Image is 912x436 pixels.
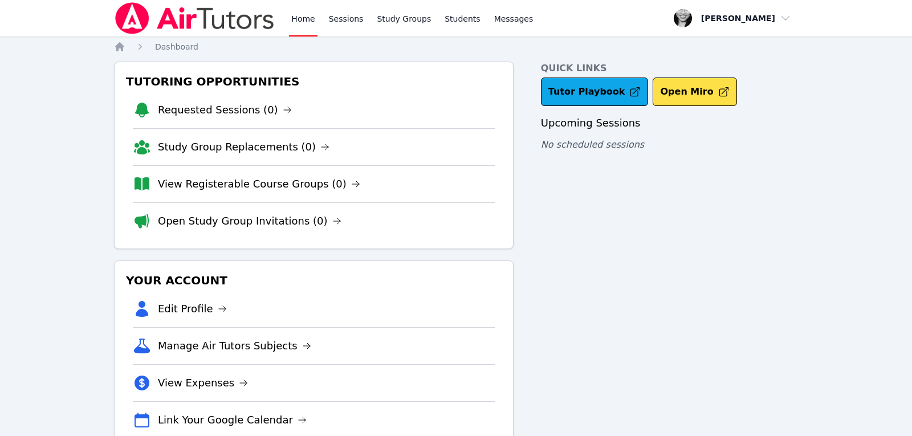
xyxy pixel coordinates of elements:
[158,412,307,428] a: Link Your Google Calendar
[158,139,329,155] a: Study Group Replacements (0)
[158,338,311,354] a: Manage Air Tutors Subjects
[158,213,341,229] a: Open Study Group Invitations (0)
[158,301,227,317] a: Edit Profile
[158,176,360,192] a: View Registerable Course Groups (0)
[114,41,798,52] nav: Breadcrumb
[158,102,292,118] a: Requested Sessions (0)
[494,13,534,25] span: Messages
[158,375,248,391] a: View Expenses
[124,71,504,92] h3: Tutoring Opportunities
[541,139,644,150] span: No scheduled sessions
[541,115,798,131] h3: Upcoming Sessions
[114,2,275,34] img: Air Tutors
[541,62,798,75] h4: Quick Links
[124,270,504,291] h3: Your Account
[155,41,198,52] a: Dashboard
[541,78,649,106] a: Tutor Playbook
[155,42,198,51] span: Dashboard
[653,78,736,106] button: Open Miro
